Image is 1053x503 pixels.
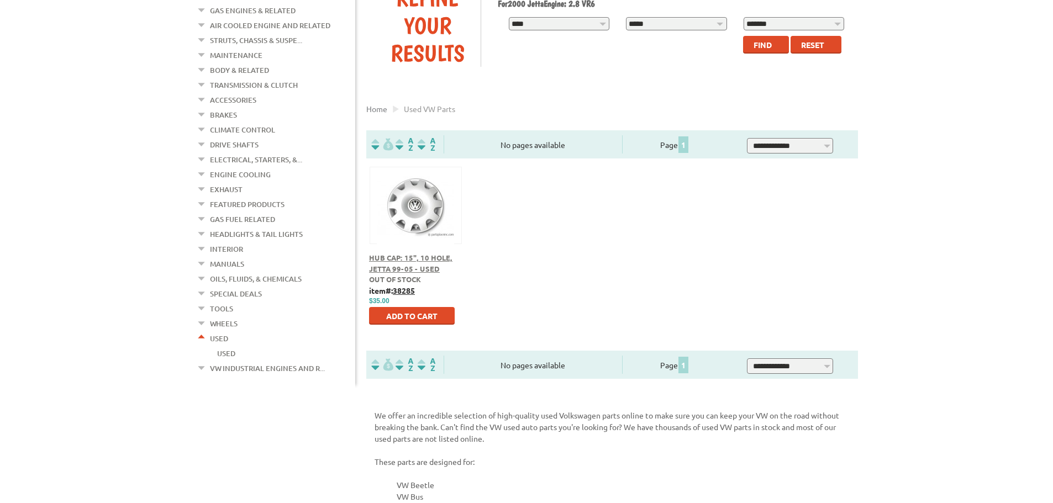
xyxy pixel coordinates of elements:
[375,456,850,468] p: These parts are designed for:
[210,78,298,92] a: Transmission & Clutch
[210,287,262,301] a: Special Deals
[369,253,452,273] a: Hub Cap: 15", 10 Hole, Jetta 99-05 - Used
[210,152,302,167] a: Electrical, Starters, &...
[444,139,622,151] div: No pages available
[217,346,235,361] a: Used
[393,138,415,151] img: Sort by Headline
[369,274,421,284] span: Out of stock
[393,285,415,295] u: 38285
[210,197,285,211] a: Featured Products
[415,138,438,151] img: Sort by Sales Rank
[369,297,389,305] span: $35.00
[369,285,415,295] b: item#:
[622,135,728,153] div: Page
[404,104,455,114] span: used VW parts
[210,33,302,47] a: Struts, Chassis & Suspe...
[622,356,728,374] div: Page
[397,491,850,502] li: VW Bus
[678,357,688,373] span: 1
[210,48,262,62] a: Maintenance
[210,18,330,33] a: Air Cooled Engine and Related
[397,479,850,491] li: VW Beetle
[210,108,237,122] a: Brakes
[393,358,415,371] img: Sort by Headline
[791,36,841,54] button: Reset
[210,63,269,77] a: Body & Related
[210,272,302,286] a: Oils, Fluids, & Chemicals
[369,307,455,325] button: Add to Cart
[210,361,325,375] a: VW Industrial Engines and R...
[386,311,438,321] span: Add to Cart
[210,167,271,182] a: Engine Cooling
[366,104,387,114] a: Home
[375,410,850,444] p: We offer an incredible selection of high-quality used Volkswagen parts online to make sure you ca...
[415,358,438,371] img: Sort by Sales Rank
[210,257,244,271] a: Manuals
[210,3,296,18] a: Gas Engines & Related
[210,301,233,316] a: Tools
[371,138,393,151] img: filterpricelow.svg
[210,331,228,346] a: Used
[210,212,275,226] a: Gas Fuel Related
[210,242,243,256] a: Interior
[801,40,824,50] span: Reset
[210,137,259,152] a: Drive Shafts
[210,227,303,241] a: Headlights & Tail Lights
[210,182,243,197] a: Exhaust
[371,358,393,371] img: filterpricelow.svg
[210,123,275,137] a: Climate Control
[754,40,772,50] span: Find
[210,93,256,107] a: Accessories
[444,359,622,371] div: No pages available
[743,36,789,54] button: Find
[210,316,238,331] a: Wheels
[678,136,688,153] span: 1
